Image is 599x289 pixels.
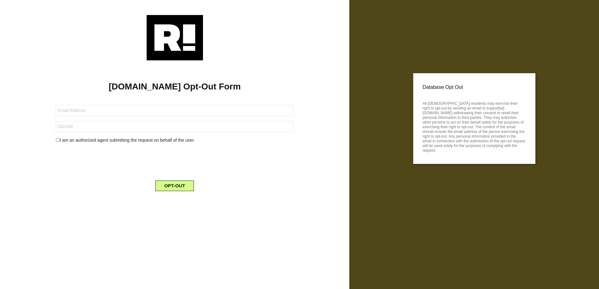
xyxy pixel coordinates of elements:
input: Zipcode [56,121,294,132]
p: Database Opt Out [423,83,526,92]
h1: [DOMAIN_NAME] Opt-Out Form [9,81,340,92]
iframe: reCAPTCHA [127,149,222,173]
p: All [DEMOGRAPHIC_DATA] residents may exercise their right to opt-out by sending an email to suppo... [423,99,526,153]
div: I am an authorized agent submitting the request on behalf of the user. [51,137,299,144]
button: OPT-OUT [155,180,194,191]
img: Retention.com [147,15,203,60]
input: Email Address [56,105,294,116]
